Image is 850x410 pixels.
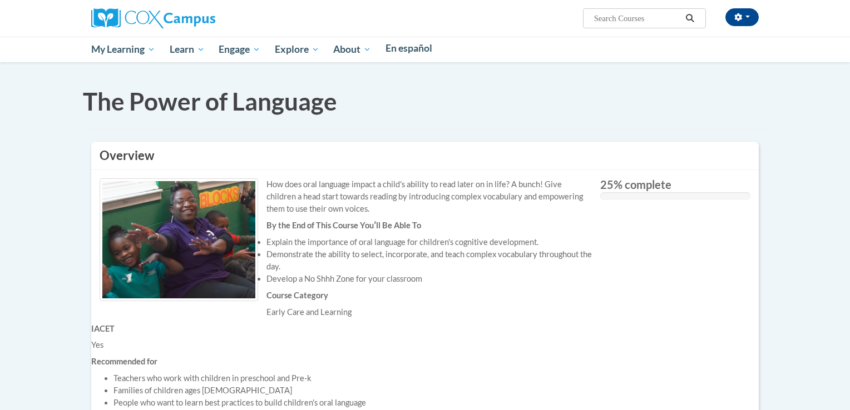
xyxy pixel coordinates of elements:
span: En español [386,42,432,54]
a: Explore [268,37,327,62]
h3: Overview [100,147,750,164]
span: Engage [219,43,260,56]
i:  [685,14,695,23]
a: Cox Campus [91,13,215,22]
li: Teachers who work with children in preschool and Pre-k [113,372,592,384]
label: 25% complete [600,178,750,191]
a: About [327,37,379,62]
button: Search [682,12,699,25]
a: Learn [162,37,212,62]
h6: Recommended for [91,357,592,367]
input: Search Courses [593,12,682,25]
div: Yes [91,339,592,351]
span: My Learning [91,43,155,56]
li: Explain the importance of oral language for children's cognitive development. [113,236,592,248]
span: Learn [170,43,205,56]
li: Demonstrate the ability to select, incorporate, and teach complex vocabulary throughout the day. [113,248,592,273]
h6: Course Category [91,291,592,301]
span: The Power of Language [83,87,337,116]
a: En español [378,37,439,60]
div: Early Care and Learning [91,306,592,318]
div: Main menu [75,37,775,62]
img: Course logo image [100,178,258,301]
li: Families of children ages [DEMOGRAPHIC_DATA] [113,384,592,397]
a: My Learning [84,37,162,62]
span: Explore [275,43,319,56]
h6: By the End of This Course Youʹll Be Able To [91,221,592,231]
a: Engage [211,37,268,62]
img: Cox Campus [91,8,215,28]
span: About [333,43,371,56]
h6: IACET [91,324,592,334]
button: Account Settings [725,8,759,26]
li: People who want to learn best practices to build children's oral language [113,397,592,409]
div: How does oral language impact a child's ability to read later on in life? A bunch! Give children ... [100,178,584,215]
li: Develop a No Shhh Zone for your classroom [113,273,592,285]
